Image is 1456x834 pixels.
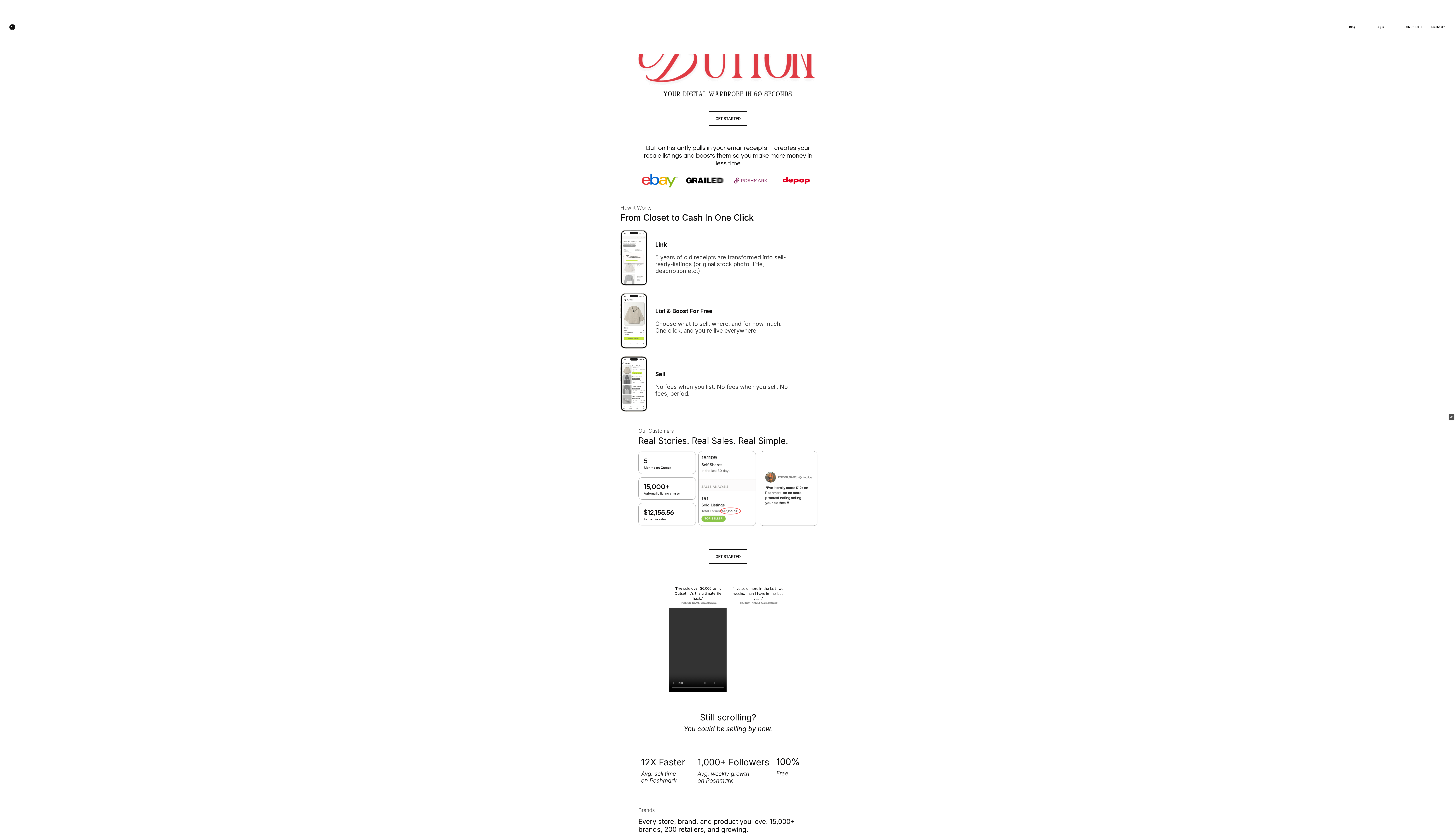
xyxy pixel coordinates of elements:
[1347,22,1372,32] a: Blog
[655,308,794,315] h3: List & Boost
[644,467,690,468] p: Months on Outset
[644,483,670,490] h2: 15,000+
[644,493,690,494] p: Automatic listing shares
[638,818,818,834] h1: Every store, brand, and product you love. 15,000+ brands, 200 retailers, and growing.
[777,770,812,777] h3: Free
[638,807,818,813] h3: Brands
[644,457,648,465] h2: 5
[732,601,784,605] p: -[PERSON_NAME] @alexxisfrank
[690,308,712,315] strong: For Free
[698,757,771,768] h1: 1,000+ Followers
[1404,26,1424,29] p: SIGN UP [DATE]
[655,384,794,397] h3: No fees when you list. No fees when you sell. No fees, period.
[641,757,695,768] h1: 12X Faster
[658,241,660,248] span: i
[638,144,818,167] h1: Button Instantly pulls in your email receipts—creates your resale listings and boosts them so you...
[655,254,794,274] h3: 5 years of old receipts are transformed into sell-ready-listings (original stock photo, title, de...
[641,770,695,784] h3: Avg. sell time on Poshmark
[638,428,818,434] h3: Our Customers
[700,712,756,723] span: Still scrolling?
[1401,22,1427,32] a: SIGN UP [DATE]
[1428,22,1454,32] a: Feedback?
[672,601,724,605] p: -[PERSON_NAME] @nicolecrave
[638,711,818,734] h1: You could be selling by now.
[644,518,690,520] p: Earned in sales
[664,241,667,248] span: k
[621,205,800,211] h3: How it Works
[777,756,812,767] h1: 100%
[655,371,794,378] h3: Sell
[1449,414,1454,420] button: Edit Framer Content
[638,435,818,446] h1: Real Stories. Real Sales. Real Simple.
[709,111,747,126] a: GET STARTED
[732,586,784,601] p: "I've sold more in the last two weeks, than I have in the last year."
[765,485,809,505] h3: "I've literally made $12k on Poshmark, so no more procrastinating selling your clothes!!!
[655,320,794,334] h3: Choose what to sell, where, and for how much. One click, and you're live everywhere!
[660,241,664,248] span: n
[1374,22,1399,32] a: Log In
[715,554,741,559] h4: GET STARTED
[621,212,800,223] h1: From Closet to Cash In One Click
[709,549,747,564] a: GET STARTED
[655,241,658,248] span: L
[777,475,814,479] p: [PERSON_NAME] - @Livv_it_upp
[672,586,724,601] p: "I've sold over $6,000 using Outset! It's the ultimate life hack."
[715,116,741,121] h4: GET STARTED
[644,509,674,516] h2: $12,155.56
[1376,26,1397,29] p: Log In
[1349,26,1370,29] p: Blog
[1431,26,1451,29] p: Feedback?
[698,770,771,784] h3: Avg. weekly growth on Poshmark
